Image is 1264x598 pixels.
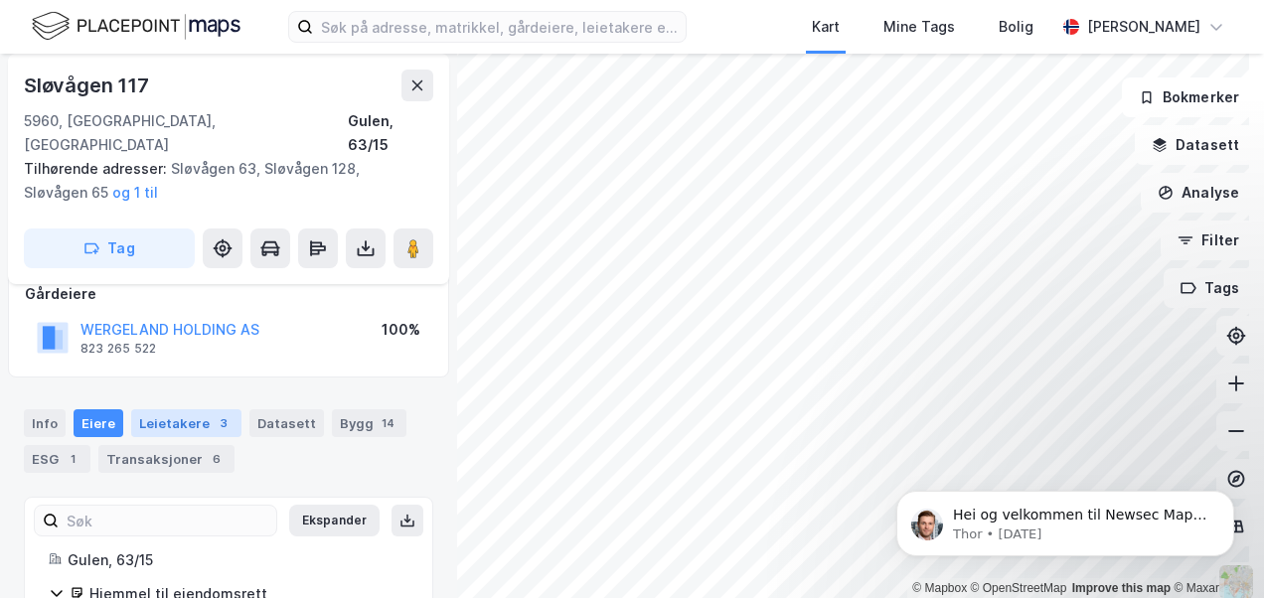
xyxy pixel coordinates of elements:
[883,15,955,39] div: Mine Tags
[348,109,433,157] div: Gulen, 63/15
[1141,173,1256,213] button: Analyse
[382,318,420,342] div: 100%
[1161,221,1256,260] button: Filter
[24,409,66,437] div: Info
[971,581,1067,595] a: OpenStreetMap
[249,409,324,437] div: Datasett
[1135,125,1256,165] button: Datasett
[24,70,153,101] div: Sløvågen 117
[214,413,234,433] div: 3
[289,505,380,536] button: Ekspander
[24,228,195,268] button: Tag
[68,548,408,572] div: Gulen, 63/15
[131,409,241,437] div: Leietakere
[912,581,967,595] a: Mapbox
[32,9,240,44] img: logo.f888ab2527a4732fd821a326f86c7f29.svg
[1164,268,1256,308] button: Tags
[74,409,123,437] div: Eiere
[332,409,406,437] div: Bygg
[25,282,432,306] div: Gårdeiere
[98,445,235,473] div: Transaksjoner
[867,449,1264,588] iframe: Intercom notifications message
[24,157,417,205] div: Sløvågen 63, Sløvågen 128, Sløvågen 65
[24,109,348,157] div: 5960, [GEOGRAPHIC_DATA], [GEOGRAPHIC_DATA]
[63,449,82,469] div: 1
[313,12,686,42] input: Søk på adresse, matrikkel, gårdeiere, leietakere eller personer
[59,506,276,535] input: Søk
[378,413,398,433] div: 14
[1072,581,1171,595] a: Improve this map
[207,449,227,469] div: 6
[812,15,840,39] div: Kart
[1087,15,1200,39] div: [PERSON_NAME]
[24,445,90,473] div: ESG
[24,160,171,177] span: Tilhørende adresser:
[999,15,1033,39] div: Bolig
[1122,77,1256,117] button: Bokmerker
[80,341,156,357] div: 823 265 522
